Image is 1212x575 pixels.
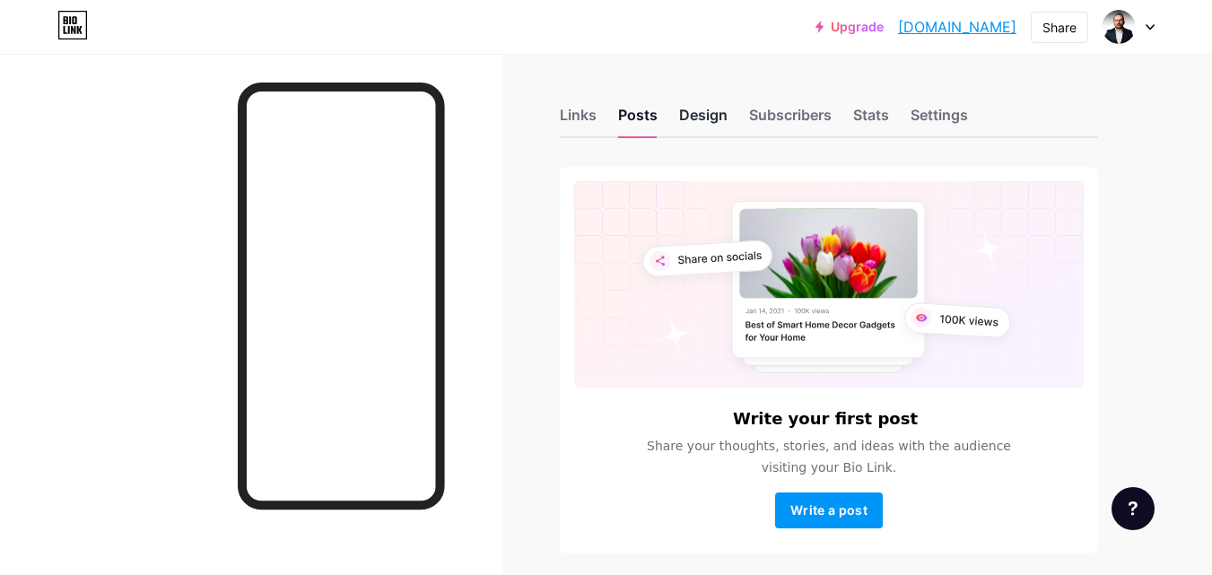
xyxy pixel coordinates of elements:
div: Posts [618,104,658,136]
div: Subscribers [749,104,832,136]
span: Share your thoughts, stories, and ideas with the audience visiting your Bio Link. [625,435,1033,478]
h6: Write your first post [733,410,918,428]
a: [DOMAIN_NAME] [898,16,1016,38]
div: Settings [911,104,968,136]
img: Marcos Di Castro [1102,10,1136,44]
div: Links [560,104,597,136]
div: Design [679,104,728,136]
div: Share [1042,18,1077,37]
a: Upgrade [815,20,884,34]
span: Write a post [790,502,868,518]
div: Stats [853,104,889,136]
button: Write a post [775,492,883,528]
